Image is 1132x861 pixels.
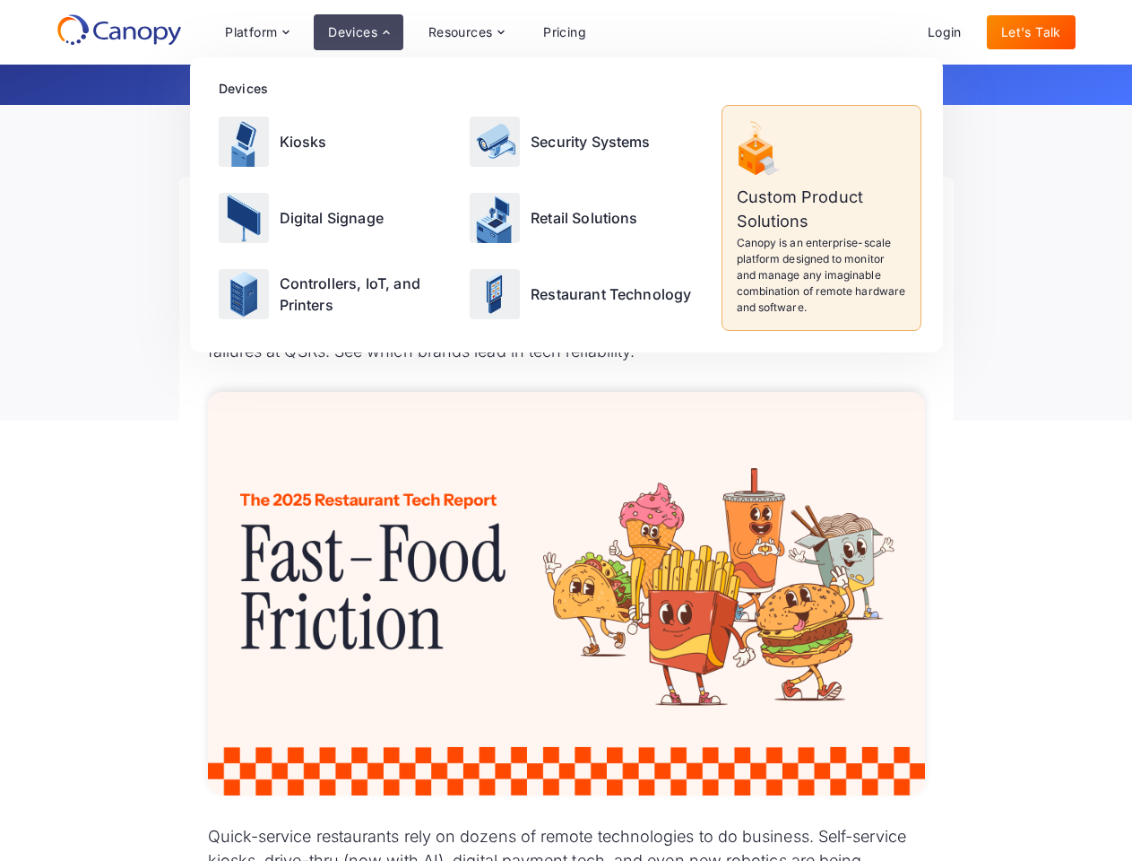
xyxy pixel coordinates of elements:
[428,26,493,39] div: Resources
[531,131,651,152] p: Security Systems
[737,235,906,316] p: Canopy is an enterprise-scale platform designed to monitor and manage any imaginable combination ...
[462,105,711,178] a: Security Systems
[531,283,691,305] p: Restaurant Technology
[314,14,403,50] div: Devices
[280,131,327,152] p: Kiosks
[219,79,921,98] div: Devices
[462,181,711,254] a: Retail Solutions
[190,57,943,352] nav: Devices
[414,14,518,50] div: Resources
[462,258,711,331] a: Restaurant Technology
[212,105,460,178] a: Kiosks
[225,26,277,39] div: Platform
[987,15,1076,49] a: Let's Talk
[211,14,303,50] div: Platform
[212,258,460,331] a: Controllers, IoT, and Printers
[531,207,638,229] p: Retail Solutions
[280,273,453,316] p: Controllers, IoT, and Printers
[328,26,377,39] div: Devices
[529,15,601,49] a: Pricing
[127,75,1006,94] p: Get
[722,105,921,331] a: Custom Product SolutionsCanopy is an enterprise-scale platform designed to monitor and manage any...
[913,15,976,49] a: Login
[737,185,906,233] p: Custom Product Solutions
[280,207,384,229] p: Digital Signage
[212,181,460,254] a: Digital Signage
